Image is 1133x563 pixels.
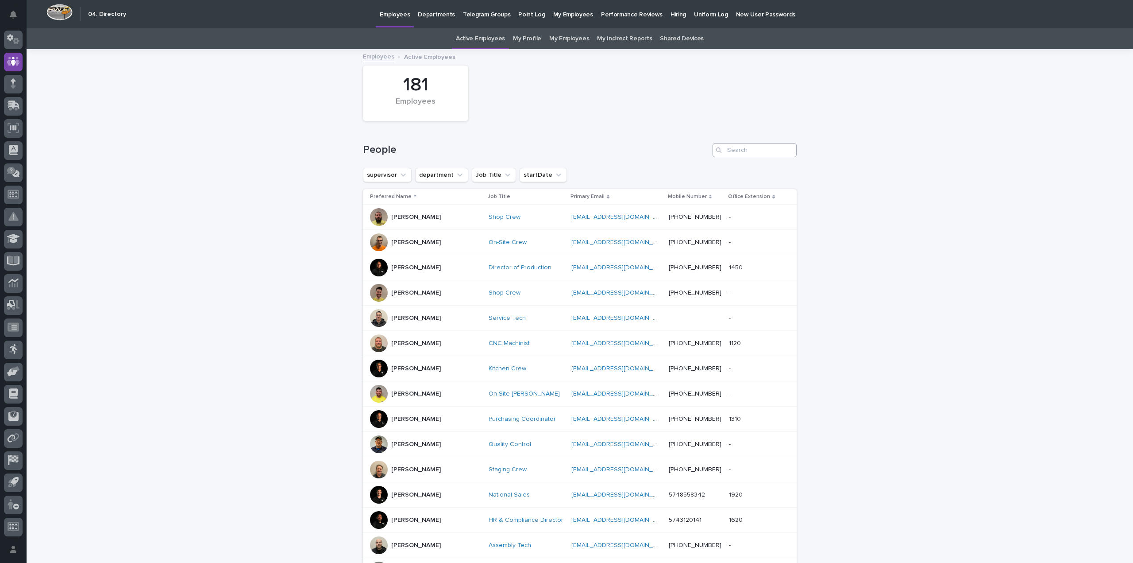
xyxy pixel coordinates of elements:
p: [PERSON_NAME] [391,491,441,499]
button: department [415,168,468,182]
p: - [729,287,732,297]
a: My Employees [549,28,589,49]
a: [PHONE_NUMBER] [669,416,721,422]
a: [EMAIL_ADDRESS][DOMAIN_NAME] [571,264,671,271]
button: Notifications [4,5,23,24]
a: 5748558342 [669,492,705,498]
a: [EMAIL_ADDRESS][DOMAIN_NAME] [571,365,671,372]
tr: [PERSON_NAME]HR & Compliance Director [EMAIL_ADDRESS][DOMAIN_NAME] 574312014116201620 [363,508,797,533]
a: [EMAIL_ADDRESS][DOMAIN_NAME] [571,315,671,321]
tr: [PERSON_NAME]Shop Crew [EMAIL_ADDRESS][DOMAIN_NAME] [PHONE_NUMBER]-- [363,205,797,230]
p: 1450 [729,262,744,272]
a: Active Employees [456,28,505,49]
p: Office Extension [728,192,770,202]
p: [PERSON_NAME] [391,441,441,448]
a: HR & Compliance Director [489,516,563,524]
button: supervisor [363,168,412,182]
p: - [729,212,732,221]
a: [PHONE_NUMBER] [669,542,721,548]
a: Shared Devices [660,28,704,49]
h2: 04. Directory [88,11,126,18]
button: startDate [520,168,567,182]
p: [PERSON_NAME] [391,390,441,398]
p: 1920 [729,489,744,499]
tr: [PERSON_NAME]Shop Crew [EMAIL_ADDRESS][DOMAIN_NAME] [PHONE_NUMBER]-- [363,280,797,306]
a: [PHONE_NUMBER] [669,340,721,346]
tr: [PERSON_NAME]CNC Machinist [EMAIL_ADDRESS][DOMAIN_NAME] [PHONE_NUMBER]11201120 [363,331,797,356]
tr: [PERSON_NAME]Purchasing Coordinator [EMAIL_ADDRESS][DOMAIN_NAME] [PHONE_NUMBER]13101310 [363,407,797,432]
a: National Sales [489,491,530,499]
a: Staging Crew [489,466,527,474]
a: [PHONE_NUMBER] [669,264,721,271]
a: [EMAIL_ADDRESS][DOMAIN_NAME] [571,239,671,245]
a: [EMAIL_ADDRESS][DOMAIN_NAME] [571,441,671,447]
p: [PERSON_NAME] [391,340,441,347]
p: - [729,439,732,448]
a: [EMAIL_ADDRESS][DOMAIN_NAME] [571,492,671,498]
p: Preferred Name [370,192,412,202]
p: - [729,540,732,549]
a: Shop Crew [489,289,520,297]
tr: [PERSON_NAME]On-Site Crew [EMAIL_ADDRESS][DOMAIN_NAME] [PHONE_NUMBER]-- [363,230,797,255]
a: [PHONE_NUMBER] [669,290,721,296]
a: [EMAIL_ADDRESS][DOMAIN_NAME] [571,214,671,220]
a: Quality Control [489,441,531,448]
a: CNC Machinist [489,340,530,347]
a: My Indirect Reports [597,28,652,49]
a: [EMAIL_ADDRESS][DOMAIN_NAME] [571,466,671,473]
p: [PERSON_NAME] [391,214,441,221]
a: Kitchen Crew [489,365,526,373]
p: Active Employees [404,51,455,61]
tr: [PERSON_NAME]National Sales [EMAIL_ADDRESS][DOMAIN_NAME] 574855834219201920 [363,482,797,508]
p: - [729,237,732,246]
a: Director of Production [489,264,551,272]
a: [EMAIL_ADDRESS][DOMAIN_NAME] [571,290,671,296]
button: Job Title [472,168,516,182]
a: [PHONE_NUMBER] [669,365,721,372]
a: On-Site Crew [489,239,527,246]
a: My Profile [513,28,541,49]
a: [PHONE_NUMBER] [669,391,721,397]
p: [PERSON_NAME] [391,289,441,297]
a: [PHONE_NUMBER] [669,239,721,245]
a: [EMAIL_ADDRESS][DOMAIN_NAME] [571,542,671,548]
div: 181 [378,74,453,96]
a: [PHONE_NUMBER] [669,214,721,220]
tr: [PERSON_NAME]On-Site [PERSON_NAME] [EMAIL_ADDRESS][DOMAIN_NAME] [PHONE_NUMBER]-- [363,381,797,407]
p: - [729,464,732,474]
p: - [729,363,732,373]
img: Workspace Logo [46,4,73,20]
h1: People [363,144,709,156]
tr: [PERSON_NAME]Staging Crew [EMAIL_ADDRESS][DOMAIN_NAME] [PHONE_NUMBER]-- [363,457,797,482]
tr: [PERSON_NAME]Service Tech [EMAIL_ADDRESS][DOMAIN_NAME] -- [363,306,797,331]
a: On-Site [PERSON_NAME] [489,390,560,398]
p: [PERSON_NAME] [391,415,441,423]
a: [EMAIL_ADDRESS][DOMAIN_NAME] [571,517,671,523]
tr: [PERSON_NAME]Director of Production [EMAIL_ADDRESS][DOMAIN_NAME] [PHONE_NUMBER]14501450 [363,255,797,280]
a: Service Tech [489,315,526,322]
tr: [PERSON_NAME]Quality Control [EMAIL_ADDRESS][DOMAIN_NAME] [PHONE_NUMBER]-- [363,432,797,457]
input: Search [713,143,797,157]
tr: [PERSON_NAME]Assembly Tech [EMAIL_ADDRESS][DOMAIN_NAME] [PHONE_NUMBER]-- [363,533,797,558]
div: Employees [378,97,453,116]
a: Purchasing Coordinator [489,415,556,423]
p: [PERSON_NAME] [391,239,441,246]
div: Notifications [11,11,23,25]
p: Primary Email [570,192,605,202]
p: [PERSON_NAME] [391,466,441,474]
p: [PERSON_NAME] [391,315,441,322]
a: Employees [363,51,394,61]
a: [EMAIL_ADDRESS][DOMAIN_NAME] [571,416,671,422]
p: Mobile Number [668,192,707,202]
a: Shop Crew [489,214,520,221]
p: [PERSON_NAME] [391,542,441,549]
p: 1620 [729,515,744,524]
p: 1120 [729,338,743,347]
p: [PERSON_NAME] [391,264,441,272]
p: 1310 [729,414,743,423]
p: - [729,313,732,322]
p: - [729,388,732,398]
a: [EMAIL_ADDRESS][DOMAIN_NAME] [571,391,671,397]
a: 5743120141 [669,517,701,523]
